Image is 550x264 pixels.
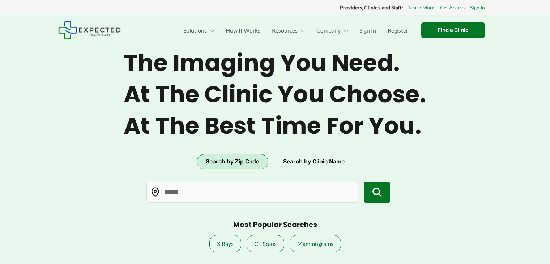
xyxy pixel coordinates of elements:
[209,235,241,252] a: X Rays
[354,18,382,43] a: Sign In
[233,221,317,230] h3: Most Popular Searches
[183,18,207,43] span: Solutions
[124,49,426,77] span: The imaging you need.
[272,18,298,43] span: Resources
[388,18,408,43] span: Register
[340,4,403,10] strong: Providers, Clinics, and Staff:
[178,18,220,43] a: SolutionsMenu Toggle
[124,81,426,108] span: At the clinic you choose.
[207,18,214,43] span: Menu Toggle
[220,18,266,43] a: How It Works
[359,18,376,43] span: Sign In
[290,235,341,252] a: Mammograms
[316,18,341,43] span: Company
[341,18,348,43] span: Menu Toggle
[274,154,354,169] button: Search by Clinic Name
[409,3,435,12] a: Learn More
[311,18,354,43] a: CompanyMenu Toggle
[266,18,311,43] a: ResourcesMenu Toggle
[298,18,305,43] span: Menu Toggle
[440,3,465,12] a: Get Access
[421,22,485,38] a: Find a Clinic
[58,21,121,39] img: Expected Healthcare Logo - side, dark font, small
[247,235,284,252] a: CT Scans
[151,188,160,197] img: Location pin
[470,3,485,12] a: Sign In
[178,18,414,43] nav: Primary Site Navigation
[124,112,426,140] span: At the best time for you.
[197,154,268,169] button: Search by Zip Code
[226,18,260,43] span: How It Works
[382,18,414,43] a: Register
